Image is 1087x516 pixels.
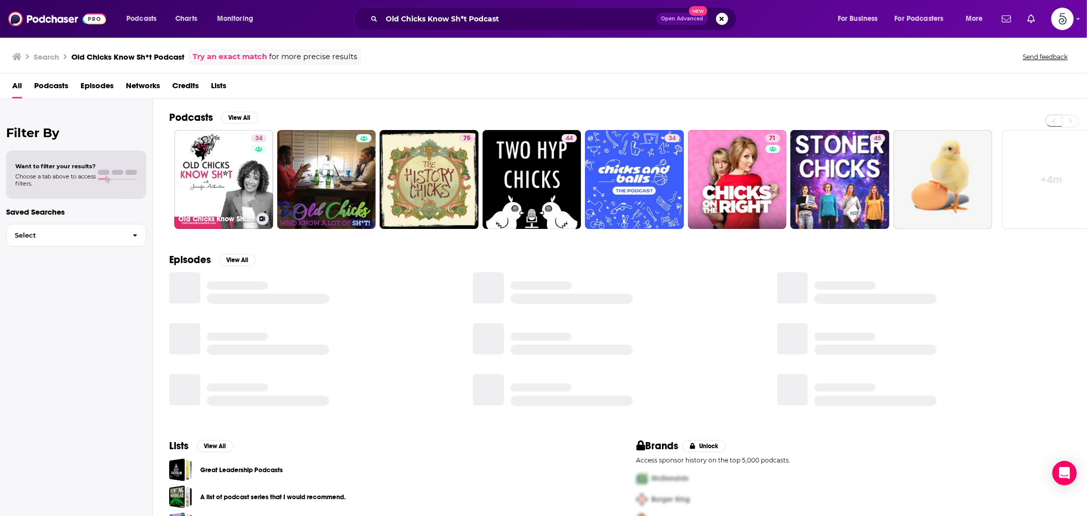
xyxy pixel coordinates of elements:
[888,11,959,27] button: open menu
[169,458,192,481] a: Great Leadership Podcasts
[895,12,944,26] span: For Podcasters
[688,130,787,229] a: 71
[998,10,1015,28] a: Show notifications dropdown
[15,173,96,187] span: Choose a tab above to access filters.
[1023,10,1039,28] a: Show notifications dropdown
[210,11,267,27] button: open menu
[1052,461,1077,485] div: Open Intercom Messenger
[765,134,780,142] a: 71
[661,16,703,21] span: Open Advanced
[632,468,652,489] img: First Pro Logo
[959,11,996,27] button: open menu
[463,134,470,144] span: 75
[12,78,22,98] a: All
[632,489,652,510] img: Second Pro Logo
[838,12,878,26] span: For Business
[211,78,226,98] a: Lists
[8,9,106,29] img: Podchaser - Follow, Share and Rate Podcasts
[15,163,96,170] span: Want to filter your results?
[169,253,211,266] h2: Episodes
[6,207,146,217] p: Saved Searches
[172,78,199,98] a: Credits
[200,465,283,476] a: Great Leadership Podcasts
[169,440,189,452] h2: Lists
[269,51,357,63] span: for more precise results
[169,111,213,124] h2: Podcasts
[174,130,273,229] a: 34Old Chicks Know Sh*t Podcast
[585,130,684,229] a: 34
[255,134,262,144] span: 34
[1020,53,1071,61] button: Send feedback
[119,11,170,27] button: open menu
[656,13,708,25] button: Open AdvancedNew
[682,440,726,452] button: Unlock
[652,474,689,483] span: McDonalds
[790,130,889,229] a: 45
[874,134,881,144] span: 45
[1051,8,1074,30] span: Logged in as Spiral5-G2
[126,78,160,98] a: Networks
[200,492,346,503] a: A list of podcast series that I would recommend.
[219,254,256,266] button: View All
[1051,8,1074,30] img: User Profile
[169,440,233,452] a: ListsView All
[217,12,253,26] span: Monitoring
[689,6,707,16] span: New
[831,11,891,27] button: open menu
[169,111,258,124] a: PodcastsView All
[483,130,581,229] a: 44
[637,440,679,452] h2: Brands
[459,134,474,142] a: 75
[221,112,258,124] button: View All
[251,134,267,142] a: 34
[169,253,256,266] a: EpisodesView All
[966,12,983,26] span: More
[81,78,114,98] a: Episodes
[669,134,676,144] span: 34
[169,11,203,27] a: Charts
[175,12,197,26] span: Charts
[193,51,267,63] a: Try an exact match
[6,224,146,247] button: Select
[6,125,146,140] h2: Filter By
[197,440,233,452] button: View All
[71,52,184,62] h3: Old Chicks Know Sh*t Podcast
[380,130,479,229] a: 75
[34,78,68,98] a: Podcasts
[7,232,124,239] span: Select
[34,52,59,62] h3: Search
[1051,8,1074,30] button: Show profile menu
[770,134,776,144] span: 71
[665,134,680,142] a: 34
[363,7,747,31] div: Search podcasts, credits, & more...
[870,134,885,142] a: 45
[382,11,656,27] input: Search podcasts, credits, & more...
[126,12,156,26] span: Podcasts
[169,485,192,508] a: A list of podcast series that I would recommend.
[566,134,573,144] span: 44
[652,495,691,504] span: Burger King
[637,456,1071,464] p: Access sponsor history on the top 5,000 podcasts.
[178,215,252,223] h3: Old Chicks Know Sh*t Podcast
[562,134,577,142] a: 44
